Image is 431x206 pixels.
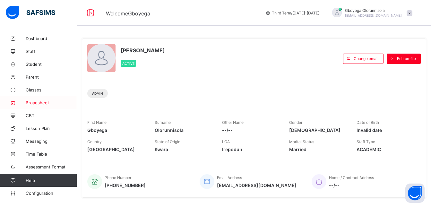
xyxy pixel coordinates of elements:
[405,184,425,203] button: Open asap
[26,74,77,80] span: Parent
[357,147,414,152] span: ACADEMIC
[26,191,77,196] span: Configuration
[217,175,242,180] span: Email Address
[222,139,230,144] span: LGA
[155,139,180,144] span: State of Origin
[329,183,374,188] span: --/--
[155,147,212,152] span: Kwara
[105,183,146,188] span: [PHONE_NUMBER]
[26,49,77,54] span: Staff
[87,147,145,152] span: [GEOGRAPHIC_DATA]
[222,147,280,152] span: Irepodun
[26,113,77,118] span: CBT
[354,56,378,61] span: Change email
[289,127,347,133] span: [DEMOGRAPHIC_DATA]
[106,10,150,17] span: Welcome Gboyega
[26,36,77,41] span: Dashboard
[222,120,244,125] span: Other Name
[289,147,347,152] span: Married
[289,120,302,125] span: Gender
[26,151,77,157] span: Time Table
[26,139,77,144] span: Messaging
[26,126,77,131] span: Lesson Plan
[122,62,134,65] span: Active
[357,120,379,125] span: Date of Birth
[26,100,77,105] span: Broadsheet
[326,8,416,18] div: GboyegaOlorunnisola
[155,127,212,133] span: Olorunnisola
[26,164,77,169] span: Assessment Format
[26,87,77,92] span: Classes
[87,139,102,144] span: Country
[357,127,414,133] span: Invalid date
[222,127,280,133] span: --/--
[265,11,319,15] span: session/term information
[329,175,374,180] span: Home / Contract Address
[87,127,145,133] span: Gboyega
[105,175,131,180] span: Phone Number
[155,120,171,125] span: Surname
[6,6,55,19] img: safsims
[87,120,107,125] span: First Name
[121,47,165,54] span: [PERSON_NAME]
[397,56,416,61] span: Edit profile
[289,139,314,144] span: Marital Status
[345,8,402,13] span: Gboyega Olorunnisola
[26,62,77,67] span: Student
[217,183,297,188] span: [EMAIL_ADDRESS][DOMAIN_NAME]
[92,91,103,95] span: Admin
[345,13,402,17] span: [EMAIL_ADDRESS][DOMAIN_NAME]
[357,139,375,144] span: Staff Type
[26,178,77,183] span: Help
